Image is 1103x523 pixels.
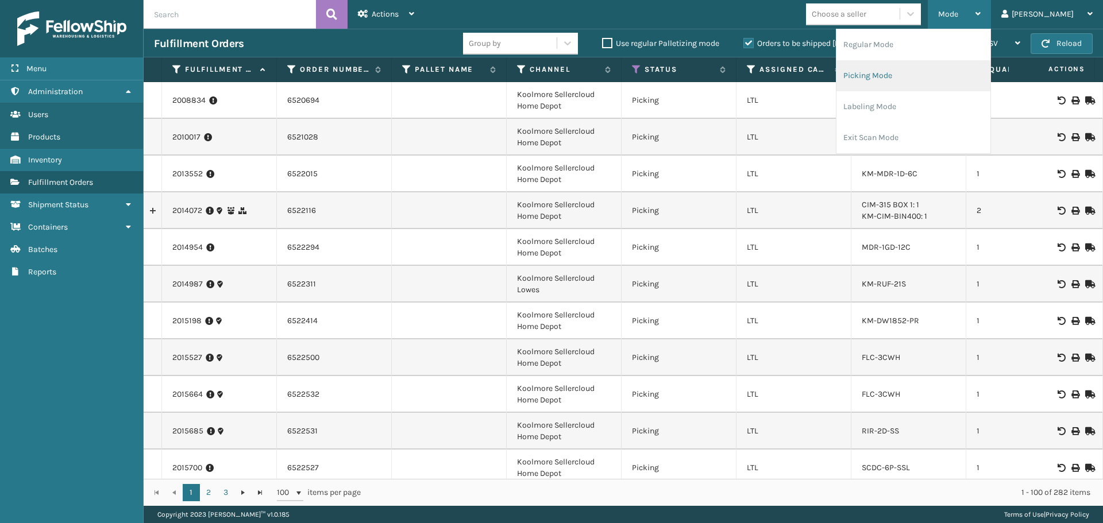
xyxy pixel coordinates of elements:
[622,266,736,303] td: Picking
[862,169,917,179] a: KM-MDR-1D-6C
[183,484,200,501] a: 1
[377,487,1090,498] div: 1 - 100 of 282 items
[507,119,622,156] td: Koolmore Sellercloud Home Depot
[172,278,203,290] a: 2014987
[736,156,851,192] td: LTL
[1085,133,1092,141] i: Mark as Shipped
[836,122,990,153] li: Exit Scan Mode
[172,95,206,106] a: 2008834
[966,156,1081,192] td: 1
[622,119,736,156] td: Picking
[736,192,851,229] td: LTL
[507,229,622,266] td: Koolmore Sellercloud Home Depot
[736,119,851,156] td: LTL
[1071,464,1078,472] i: Print BOL
[530,64,599,75] label: Channel
[966,413,1081,450] td: 1
[1085,243,1092,251] i: Mark as Shipped
[28,245,57,254] span: Batches
[172,205,202,216] a: 2014072
[1085,96,1092,104] i: Mark as Shipped
[836,60,990,91] li: Picking Mode
[1012,60,1092,79] span: Actions
[622,303,736,339] td: Picking
[28,110,48,119] span: Users
[1058,390,1065,398] i: Void BOL
[507,339,622,376] td: Koolmore Sellercloud Home Depot
[28,267,56,277] span: Reports
[28,222,68,232] span: Containers
[1071,207,1078,215] i: Print BOL
[507,266,622,303] td: Koolmore Sellercloud Lowes
[966,229,1081,266] td: 1
[622,229,736,266] td: Picking
[862,242,911,252] a: MDR-1GD-12C
[277,229,392,266] td: 6522294
[1085,427,1092,435] i: Mark as Shipped
[645,64,714,75] label: Status
[234,484,252,501] a: Go to the next page
[507,192,622,229] td: Koolmore Sellercloud Home Depot
[277,376,392,413] td: 6522532
[1071,96,1078,104] i: Print BOL
[1058,207,1065,215] i: Void BOL
[415,64,484,75] label: Pallet Name
[1058,280,1065,288] i: Void BOL
[966,450,1081,486] td: 1
[277,303,392,339] td: 6522414
[1058,243,1065,251] i: Void BOL
[966,376,1081,413] td: 1
[736,413,851,450] td: LTL
[812,8,866,20] div: Choose a seller
[1085,354,1092,362] i: Mark as Shipped
[1085,207,1092,215] i: Mark as Shipped
[300,64,369,75] label: Order Number
[966,303,1081,339] td: 1
[736,82,851,119] td: LTL
[172,315,202,327] a: 2015198
[277,339,392,376] td: 6522500
[172,352,202,363] a: 2015527
[277,82,392,119] td: 6520694
[1085,280,1092,288] i: Mark as Shipped
[217,484,234,501] a: 3
[1071,280,1078,288] i: Print BOL
[1058,133,1065,141] i: Void BOL
[28,200,88,210] span: Shipment Status
[862,389,900,399] a: FLC-3CWH
[507,450,622,486] td: Koolmore Sellercloud Home Depot
[836,91,990,122] li: Labeling Mode
[862,463,910,472] a: SCDC-6P-SSL
[252,484,269,501] a: Go to the last page
[28,132,60,142] span: Products
[172,425,203,437] a: 2015685
[238,488,248,497] span: Go to the next page
[836,29,990,60] li: Regular Mode
[622,82,736,119] td: Picking
[277,156,392,192] td: 6522015
[1071,427,1078,435] i: Print BOL
[157,506,290,523] p: Copyright 2023 [PERSON_NAME]™ v 1.0.185
[1071,243,1078,251] i: Print BOL
[736,339,851,376] td: LTL
[759,64,829,75] label: Assigned Carrier Service
[1046,510,1089,518] a: Privacy Policy
[172,462,202,474] a: 2015700
[507,303,622,339] td: Koolmore Sellercloud Home Depot
[277,413,392,450] td: 6522531
[622,376,736,413] td: Picking
[736,229,851,266] td: LTL
[862,426,899,436] a: RIR-2D-SS
[938,9,958,19] span: Mode
[277,484,361,501] span: items per page
[1058,464,1065,472] i: Void BOL
[277,119,392,156] td: 6521028
[172,242,203,253] a: 2014954
[622,450,736,486] td: Picking
[28,155,62,165] span: Inventory
[507,156,622,192] td: Koolmore Sellercloud Home Depot
[200,484,217,501] a: 2
[1058,427,1065,435] i: Void BOL
[966,339,1081,376] td: 1
[1071,170,1078,178] i: Print BOL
